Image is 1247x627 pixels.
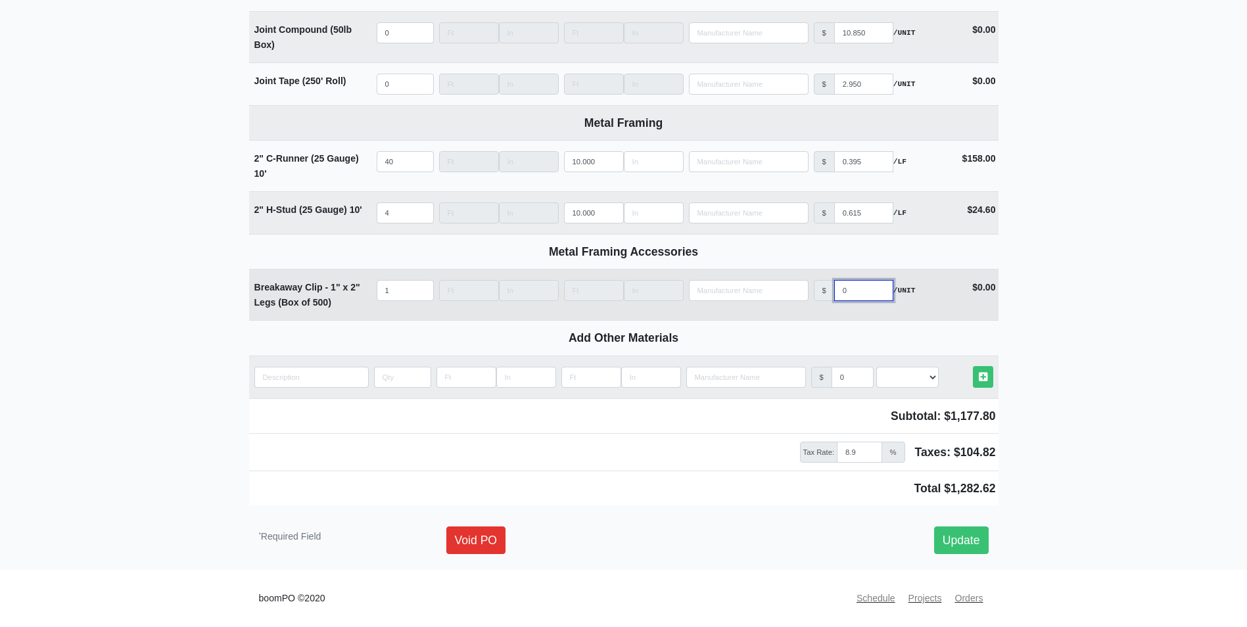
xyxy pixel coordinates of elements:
[499,74,559,95] input: Length
[564,74,624,95] input: Length
[549,245,698,258] b: Metal Framing Accessories
[624,22,684,43] input: Length
[624,280,684,301] input: Length
[686,367,806,388] input: Search
[893,156,906,168] strong: /LF
[564,151,624,172] input: Length
[832,367,874,388] input: manufacturer
[914,482,996,495] span: Total $1,282.62
[439,74,499,95] input: Length
[814,151,835,172] div: $
[624,74,684,95] input: Length
[254,282,360,308] strong: Breakaway Clip - 1" x 2" Legs (Box of 500)
[967,204,995,215] strong: $24.60
[439,280,499,301] input: Length
[903,586,947,611] a: Projects
[439,151,499,172] input: Length
[254,168,267,179] span: 10'
[499,151,559,172] input: Length
[564,22,624,43] input: Length
[439,202,499,223] input: Length
[834,22,893,43] input: manufacturer
[569,331,678,344] b: Add Other Materials
[972,24,995,35] strong: $0.00
[893,207,906,219] strong: /LF
[621,367,681,388] input: Length
[499,22,559,43] input: Length
[254,76,346,86] strong: Joint Tape (250' Roll)
[259,591,325,606] small: boomPO ©2020
[436,367,496,388] input: Length
[814,74,835,95] div: $
[972,282,995,292] strong: $0.00
[259,531,321,542] small: Required Field
[624,202,684,223] input: Length
[254,153,359,179] strong: 2" C-Runner (25 Gauge)
[689,151,809,172] input: Search
[834,202,893,223] input: manufacturer
[374,367,431,388] input: quantity
[893,78,916,90] strong: /UNIT
[584,116,663,129] b: Metal Framing
[814,202,835,223] div: $
[499,202,559,223] input: Length
[972,76,995,86] strong: $0.00
[834,74,893,95] input: manufacturer
[893,27,916,39] strong: /UNIT
[254,204,362,215] strong: 2" H-Stud (25 Gauge)
[834,280,893,301] input: manufacturer
[564,202,624,223] input: Length
[377,151,434,172] input: quantity
[561,367,621,388] input: Length
[893,285,916,296] strong: /UNIT
[934,526,989,554] a: Update
[377,280,434,301] input: quantity
[624,151,684,172] input: Length
[851,586,901,611] a: Schedule
[689,74,809,95] input: Search
[689,202,809,223] input: Search
[814,22,835,43] div: $
[834,151,893,172] input: manufacturer
[689,22,809,43] input: Search
[254,367,369,388] input: quantity
[811,367,832,388] div: $
[882,442,905,463] span: %
[800,442,838,463] span: Tax Rate:
[499,280,559,301] input: Length
[564,280,624,301] input: Length
[496,367,556,388] input: Length
[254,24,352,50] strong: Joint Compound (50lb Box)
[915,443,996,461] span: Taxes: $104.82
[949,586,988,611] a: Orders
[962,153,996,164] strong: $158.00
[377,74,434,95] input: quantity
[689,280,809,301] input: Search
[350,204,362,215] span: 10'
[891,409,995,423] span: Subtotal: $1,177.80
[377,22,434,43] input: quantity
[446,526,506,554] a: Void PO
[814,280,835,301] div: $
[377,202,434,223] input: quantity
[439,22,499,43] input: Length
